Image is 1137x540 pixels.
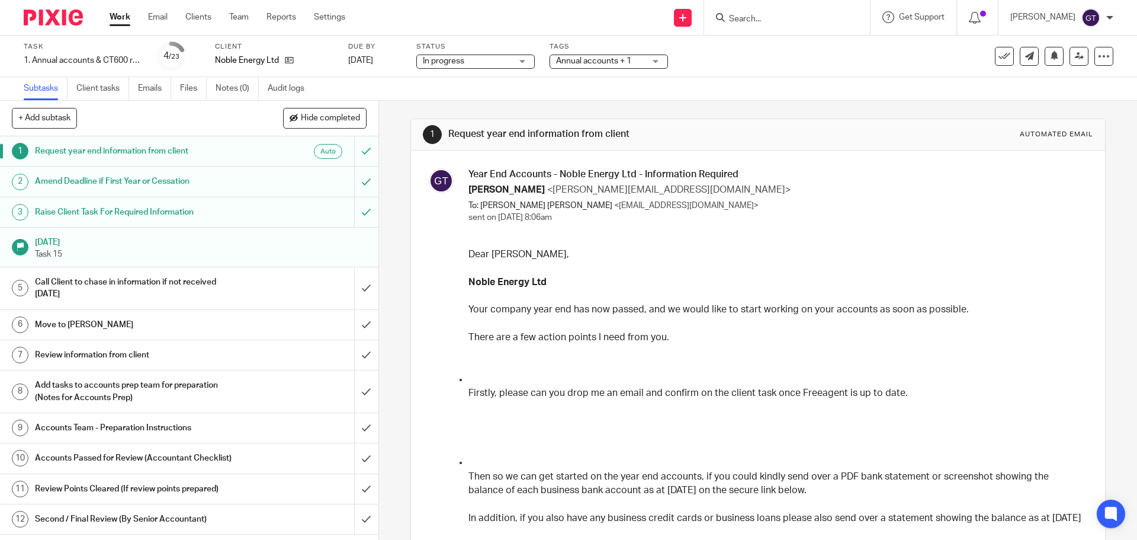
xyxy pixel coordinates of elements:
div: 1 [12,143,28,159]
h1: Move to [PERSON_NAME] [35,316,240,334]
div: 11 [12,481,28,497]
a: Work [110,11,130,23]
span: <[PERSON_NAME][EMAIL_ADDRESS][DOMAIN_NAME]> [547,185,791,194]
a: Client tasks [76,77,129,100]
div: 10 [12,450,28,466]
button: Hide completed [283,108,367,128]
img: svg%3E [429,168,454,193]
p: Then so we can get started on the year end accounts, if you could kindly send over a PDF bank sta... [468,470,1084,498]
div: Automated email [1020,130,1093,139]
div: 9 [12,420,28,436]
strong: Noble Energy Ltd [468,277,547,287]
h1: [DATE] [35,234,367,248]
h3: Year End Accounts - Noble Energy Ltd - Information Required [468,168,1084,181]
h1: Accounts Passed for Review (Accountant Checklist) [35,449,240,467]
a: Settings [314,11,345,23]
div: 5 [12,280,28,296]
div: 8 [12,384,28,400]
div: 7 [12,347,28,363]
a: Team [229,11,249,23]
h1: Raise Client Task For Required Information [35,203,240,221]
div: 3 [12,204,28,221]
h1: Review Points Cleared (If review points prepared) [35,480,240,498]
div: 1. Annual accounts & CT600 return [24,55,142,66]
label: Tags [550,42,668,52]
div: 4 [163,49,179,63]
a: Email [148,11,168,23]
img: svg%3E [1081,8,1100,27]
div: 1. Annual accounts &amp; CT600 return [24,55,142,66]
img: Pixie [24,9,83,25]
a: Subtasks [24,77,68,100]
a: Notes (0) [216,77,259,100]
div: 12 [12,511,28,528]
span: To: [PERSON_NAME] [PERSON_NAME] [468,202,612,210]
span: sent on [DATE] 8:06am [468,213,552,222]
span: <[EMAIL_ADDRESS][DOMAIN_NAME]> [614,202,759,210]
p: Noble Energy Ltd [215,55,279,66]
div: 6 [12,317,28,333]
p: Dear [PERSON_NAME], [468,248,1084,261]
h1: Request year end information from client [35,142,240,160]
span: Annual accounts + 1 [556,57,631,65]
label: Client [215,42,333,52]
small: /23 [169,53,179,60]
p: In addition, if you also have any business credit cards or business loans please also send over a... [468,512,1084,525]
h1: Amend Deadline if First Year or Cessation [35,172,240,190]
p: Your company year end has now passed, and we would like to start working on your accounts as soon... [468,303,1084,317]
h1: Add tasks to accounts prep team for preparation (Notes for Accounts Prep) [35,376,240,407]
p: Task 15 [35,248,367,260]
div: 2 [12,174,28,190]
span: [PERSON_NAME] [468,185,545,194]
span: In progress [423,57,464,65]
h1: Call Client to chase in information if not received [DATE] [35,273,240,303]
h1: Second / Final Review (By Senior Accountant) [35,510,240,528]
p: Firstly, please can you drop me an email and confirm on the client task once Freeagent is up to d... [468,386,1084,400]
a: Reports [266,11,296,23]
label: Due by [348,42,402,52]
h1: Accounts Team - Preparation Instructions [35,419,240,437]
span: Get Support [899,13,945,21]
p: [PERSON_NAME] [1010,11,1075,23]
button: + Add subtask [12,108,77,128]
p: There are a few action points I need from you. [468,331,1084,344]
span: [DATE] [348,56,373,65]
h1: Review information from client [35,346,240,364]
div: 1 [423,125,442,144]
a: Audit logs [268,77,313,100]
label: Status [416,42,535,52]
input: Search [728,14,834,25]
a: Clients [185,11,211,23]
h1: Request year end information from client [448,128,783,140]
div: Auto [314,144,342,159]
a: Files [180,77,207,100]
label: Task [24,42,142,52]
a: Emails [138,77,171,100]
span: Hide completed [301,114,360,123]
